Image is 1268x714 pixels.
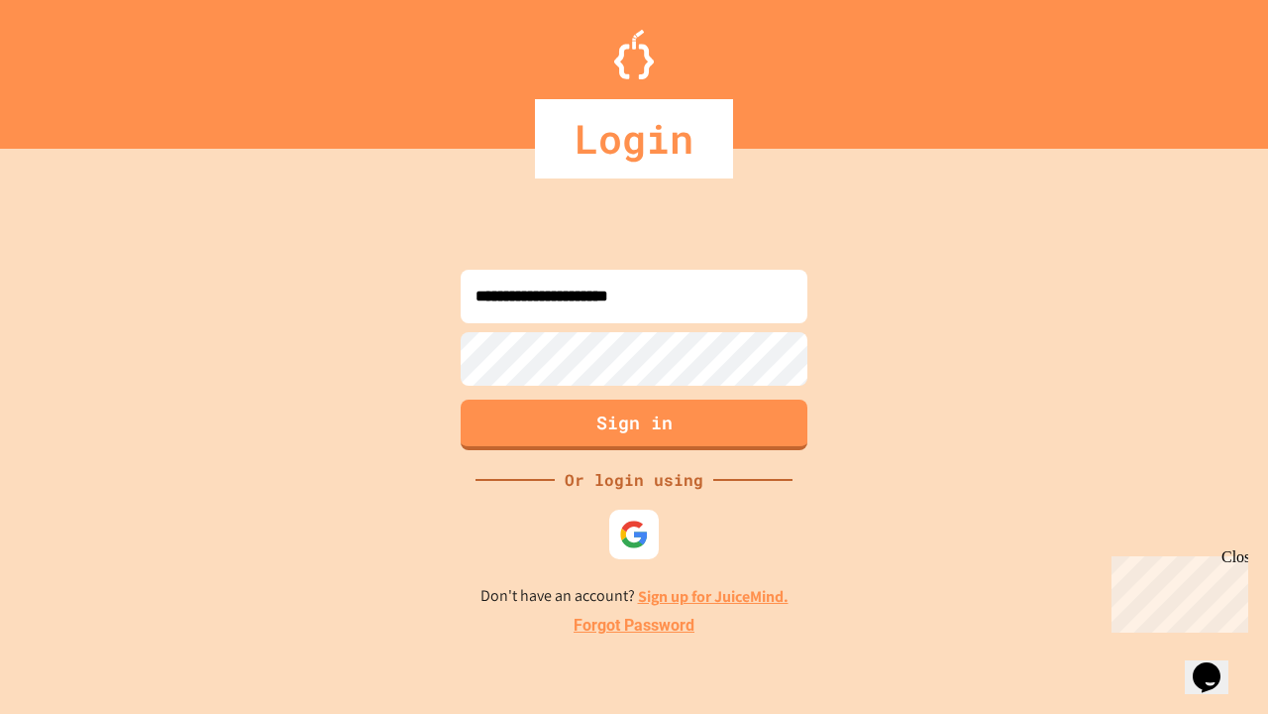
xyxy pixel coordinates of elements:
a: Forgot Password [574,614,694,638]
iframe: chat widget [1104,548,1248,633]
div: Chat with us now!Close [8,8,137,126]
div: Or login using [555,468,713,492]
a: Sign up for JuiceMind. [638,586,789,607]
iframe: chat widget [1185,635,1248,694]
img: google-icon.svg [619,520,649,549]
p: Don't have an account? [480,584,789,609]
img: Logo.svg [614,30,654,79]
div: Login [535,99,733,178]
button: Sign in [461,400,807,450]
